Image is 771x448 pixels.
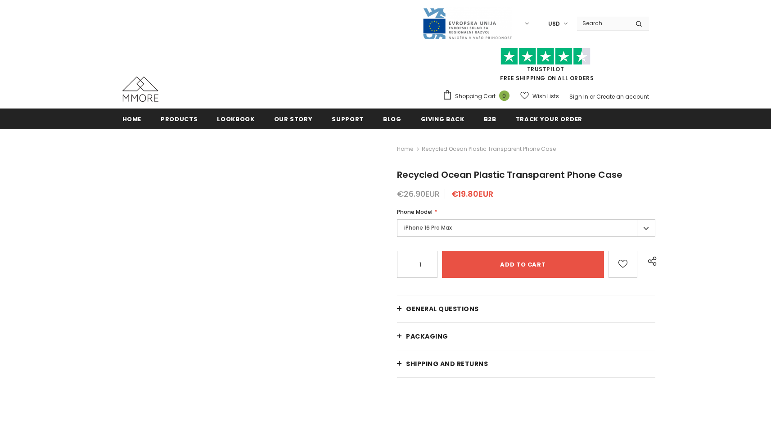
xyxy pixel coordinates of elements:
span: Phone Model [397,208,433,216]
span: Lookbook [217,115,254,123]
span: or [590,93,595,100]
a: Our Story [274,109,313,129]
span: Shipping and returns [406,359,488,368]
a: PACKAGING [397,323,655,350]
a: Shipping and returns [397,350,655,377]
span: 0 [499,91,509,101]
span: Recycled Ocean Plastic Transparent Phone Case [422,144,556,154]
a: Home [122,109,142,129]
img: MMORE Cases [122,77,158,102]
a: Giving back [421,109,464,129]
span: Blog [383,115,401,123]
a: Sign In [569,93,588,100]
span: support [332,115,364,123]
span: PACKAGING [406,332,448,341]
label: iPhone 16 Pro Max [397,219,655,237]
a: Track your order [516,109,582,129]
span: €19.80EUR [451,188,493,199]
a: support [332,109,364,129]
a: Products [161,109,198,129]
img: Trust Pilot Stars [500,48,591,65]
a: Blog [383,109,401,129]
a: Trustpilot [527,65,564,73]
span: €26.90EUR [397,188,440,199]
span: Wish Lists [532,92,559,101]
a: Create an account [596,93,649,100]
span: FREE SHIPPING ON ALL ORDERS [442,52,649,82]
a: B2B [484,109,496,129]
span: Our Story [274,115,313,123]
span: General Questions [406,304,479,313]
span: Recycled Ocean Plastic Transparent Phone Case [397,168,622,181]
a: Wish Lists [520,88,559,104]
a: Home [397,144,413,154]
span: B2B [484,115,496,123]
span: Home [122,115,142,123]
a: Lookbook [217,109,254,129]
input: Add to cart [442,251,604,278]
span: USD [548,19,560,28]
a: General Questions [397,295,655,322]
img: Javni Razpis [422,7,512,40]
span: Track your order [516,115,582,123]
input: Search Site [577,17,629,30]
span: Shopping Cart [455,92,496,101]
span: Giving back [421,115,464,123]
a: Shopping Cart 0 [442,90,514,103]
span: Products [161,115,198,123]
a: Javni Razpis [422,19,512,27]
